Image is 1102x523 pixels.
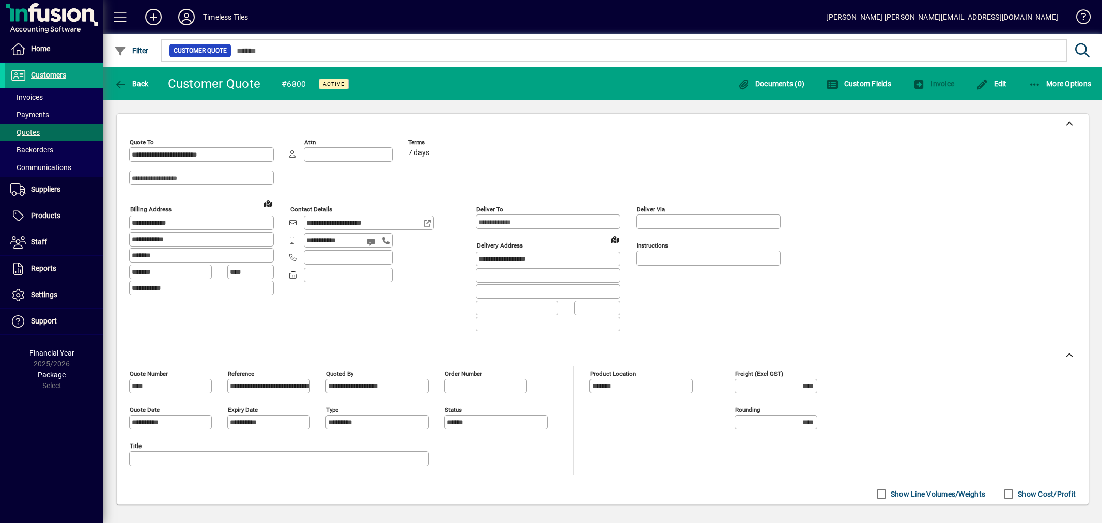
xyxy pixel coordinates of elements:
[323,81,345,87] span: Active
[10,111,49,119] span: Payments
[590,370,636,377] mat-label: Product location
[5,203,103,229] a: Products
[637,206,665,213] mat-label: Deliver via
[826,9,1058,25] div: [PERSON_NAME] [PERSON_NAME][EMAIL_ADDRESS][DOMAIN_NAME]
[360,229,384,254] button: Send SMS
[824,74,894,93] button: Custom Fields
[976,80,1007,88] span: Edit
[29,349,74,357] span: Financial Year
[737,80,804,88] span: Documents (0)
[973,74,1010,93] button: Edit
[130,139,154,146] mat-label: Quote To
[445,406,462,413] mat-label: Status
[1026,74,1094,93] button: More Options
[31,264,56,272] span: Reports
[735,370,783,377] mat-label: Freight (excl GST)
[103,74,160,93] app-page-header-button: Back
[282,76,306,93] div: #6800
[203,9,248,25] div: Timeless Tiles
[5,106,103,124] a: Payments
[228,370,254,377] mat-label: Reference
[31,44,50,53] span: Home
[31,71,66,79] span: Customers
[31,185,60,193] span: Suppliers
[5,256,103,282] a: Reports
[174,45,227,56] span: Customer Quote
[31,211,60,220] span: Products
[1016,489,1076,499] label: Show Cost/Profit
[476,206,503,213] mat-label: Deliver To
[5,141,103,159] a: Backorders
[5,229,103,255] a: Staff
[168,75,261,92] div: Customer Quote
[10,163,71,172] span: Communications
[889,489,985,499] label: Show Line Volumes/Weights
[112,74,151,93] button: Back
[38,371,66,379] span: Package
[260,195,276,211] a: View on map
[170,8,203,26] button: Profile
[5,88,103,106] a: Invoices
[5,282,103,308] a: Settings
[5,309,103,334] a: Support
[637,242,668,249] mat-label: Instructions
[1068,2,1089,36] a: Knowledge Base
[326,370,353,377] mat-label: Quoted by
[10,93,43,101] span: Invoices
[10,146,53,154] span: Backorders
[5,159,103,176] a: Communications
[913,80,954,88] span: Invoice
[735,74,807,93] button: Documents (0)
[114,47,149,55] span: Filter
[31,290,57,299] span: Settings
[1029,80,1092,88] span: More Options
[735,406,760,413] mat-label: Rounding
[228,406,258,413] mat-label: Expiry date
[112,41,151,60] button: Filter
[5,124,103,141] a: Quotes
[137,8,170,26] button: Add
[130,370,168,377] mat-label: Quote number
[5,36,103,62] a: Home
[130,442,142,449] mat-label: Title
[31,317,57,325] span: Support
[607,231,623,248] a: View on map
[910,74,957,93] button: Invoice
[31,238,47,246] span: Staff
[445,370,482,377] mat-label: Order number
[130,406,160,413] mat-label: Quote date
[826,80,891,88] span: Custom Fields
[408,139,470,146] span: Terms
[304,139,316,146] mat-label: Attn
[114,80,149,88] span: Back
[326,406,338,413] mat-label: Type
[5,177,103,203] a: Suppliers
[408,149,429,157] span: 7 days
[10,128,40,136] span: Quotes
